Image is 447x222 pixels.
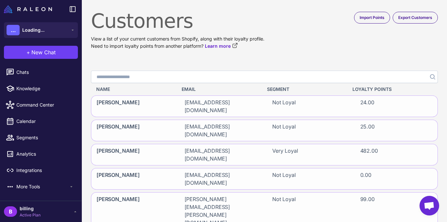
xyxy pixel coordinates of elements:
span: New Chat [31,48,56,56]
span: Active Plan [20,212,41,218]
h1: Customers [91,9,438,33]
span: 482.00 [360,147,378,162]
span: Export Customers [398,15,432,21]
span: billing [20,205,41,212]
span: [EMAIL_ADDRESS][DOMAIN_NAME] [185,171,257,187]
a: Open chat [420,196,439,215]
span: Knowledge [16,85,74,92]
p: Need to import loyalty points from another platform? [91,43,438,50]
div: ... [7,25,20,35]
div: [PERSON_NAME][EMAIL_ADDRESS][DOMAIN_NAME]Not Loyal0.00 [91,168,438,190]
button: ...Loading... [4,22,78,38]
img: Raleon Logo [4,5,52,13]
a: Analytics [3,147,79,161]
p: View a list of your current customers from Shopify, along with their loyalty profile. [91,35,438,43]
a: Chats [3,65,79,79]
span: Not Loyal [272,123,296,138]
button: Search [426,71,438,83]
span: [EMAIL_ADDRESS][DOMAIN_NAME] [185,123,257,138]
span: Name [96,86,110,93]
div: [PERSON_NAME][EMAIL_ADDRESS][DOMAIN_NAME]Not Loyal24.00 [91,95,438,117]
span: 24.00 [360,98,374,114]
span: [EMAIL_ADDRESS][DOMAIN_NAME] [185,147,257,162]
span: Segment [267,86,289,93]
span: Integrations [16,167,74,174]
span: [PERSON_NAME] [97,123,140,138]
a: Calendar [3,114,79,128]
span: Segments [16,134,74,141]
span: Very Loyal [272,147,298,162]
span: Import Points [360,15,384,21]
span: Not Loyal [272,98,296,114]
span: [PERSON_NAME] [97,171,140,187]
span: Chats [16,69,74,76]
span: 25.00 [360,123,375,138]
span: [PERSON_NAME] [97,147,140,162]
a: Knowledge [3,82,79,95]
button: +New Chat [4,46,78,59]
a: Learn more [205,43,238,50]
div: [PERSON_NAME][EMAIL_ADDRESS][DOMAIN_NAME]Very Loyal482.00 [91,144,438,165]
span: [PERSON_NAME] [97,98,140,114]
span: Calendar [16,118,74,125]
span: Loading... [22,26,45,34]
span: Command Center [16,101,74,109]
a: Integrations [3,163,79,177]
span: Email [182,86,196,93]
a: Command Center [3,98,79,112]
span: [EMAIL_ADDRESS][DOMAIN_NAME] [185,98,257,114]
span: 0.00 [360,171,371,187]
span: + [27,48,30,56]
span: Loyalty Points [352,86,392,93]
span: Analytics [16,150,74,158]
div: B [4,206,17,217]
span: Not Loyal [272,171,296,187]
a: Segments [3,131,79,145]
div: [PERSON_NAME][EMAIL_ADDRESS][DOMAIN_NAME]Not Loyal25.00 [91,120,438,141]
span: More Tools [16,183,69,190]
